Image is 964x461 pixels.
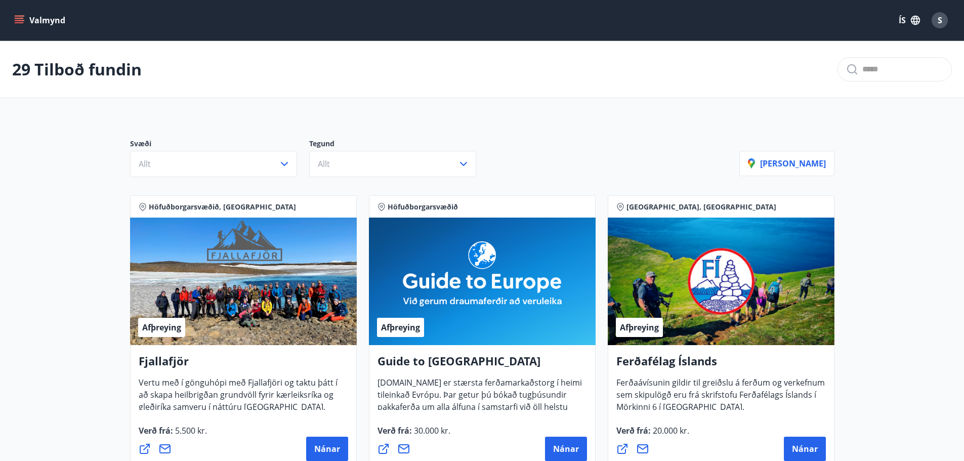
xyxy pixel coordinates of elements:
span: [DOMAIN_NAME] er stærsta ferðamarkaðstorg í heimi tileinkað Evrópu. Þar getur þú bókað tugþúsundi... [378,377,582,445]
button: Nánar [545,437,587,461]
button: Nánar [306,437,348,461]
span: [GEOGRAPHIC_DATA], [GEOGRAPHIC_DATA] [626,202,776,212]
span: Nánar [792,443,818,454]
span: Afþreying [142,322,181,333]
h4: Ferðafélag Íslands [616,353,826,376]
p: Tegund [309,139,488,151]
p: Svæði [130,139,309,151]
span: Höfuðborgarsvæðið, [GEOGRAPHIC_DATA] [149,202,296,212]
span: Allt [318,158,330,170]
span: Verð frá : [139,425,207,444]
span: Ferðaávísunin gildir til greiðslu á ferðum og verkefnum sem skipulögð eru frá skrifstofu Ferðafél... [616,377,825,421]
span: 20.000 kr. [651,425,689,436]
button: menu [12,11,69,29]
span: S [938,15,942,26]
span: 30.000 kr. [412,425,450,436]
span: Nánar [553,443,579,454]
p: [PERSON_NAME] [748,158,826,169]
span: Vertu með í gönguhópi með Fjallafjöri og taktu þátt í að skapa heilbrigðan grundvöll fyrir kærlei... [139,377,338,421]
p: 29 Tilboð fundin [12,58,142,80]
span: Höfuðborgarsvæðið [388,202,458,212]
button: [PERSON_NAME] [739,151,834,176]
span: 5.500 kr. [173,425,207,436]
span: Nánar [314,443,340,454]
h4: Fjallafjör [139,353,348,376]
span: Verð frá : [378,425,450,444]
span: Verð frá : [616,425,689,444]
button: S [928,8,952,32]
button: ÍS [893,11,926,29]
button: Allt [309,151,476,177]
span: Afþreying [620,322,659,333]
button: Allt [130,151,297,177]
span: Allt [139,158,151,170]
span: Afþreying [381,322,420,333]
button: Nánar [784,437,826,461]
h4: Guide to [GEOGRAPHIC_DATA] [378,353,587,376]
